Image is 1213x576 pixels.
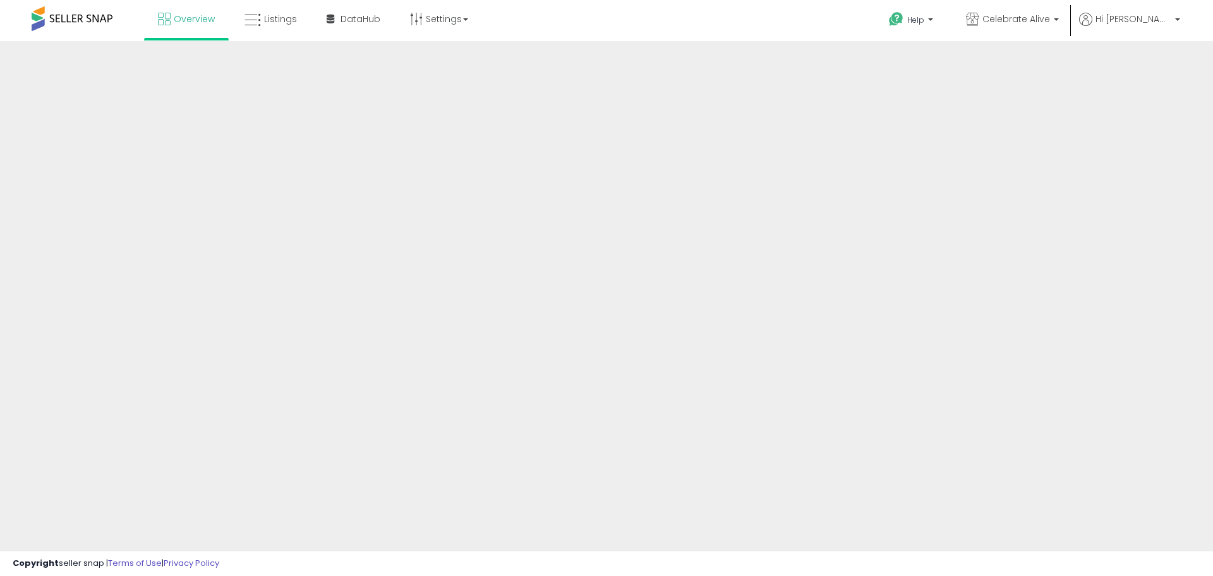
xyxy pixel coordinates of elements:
[907,15,924,25] span: Help
[1079,13,1180,41] a: Hi [PERSON_NAME]
[13,558,219,570] div: seller snap | |
[164,557,219,569] a: Privacy Policy
[264,13,297,25] span: Listings
[341,13,380,25] span: DataHub
[888,11,904,27] i: Get Help
[174,13,215,25] span: Overview
[1095,13,1171,25] span: Hi [PERSON_NAME]
[879,2,946,41] a: Help
[982,13,1050,25] span: Celebrate Alive
[108,557,162,569] a: Terms of Use
[13,557,59,569] strong: Copyright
